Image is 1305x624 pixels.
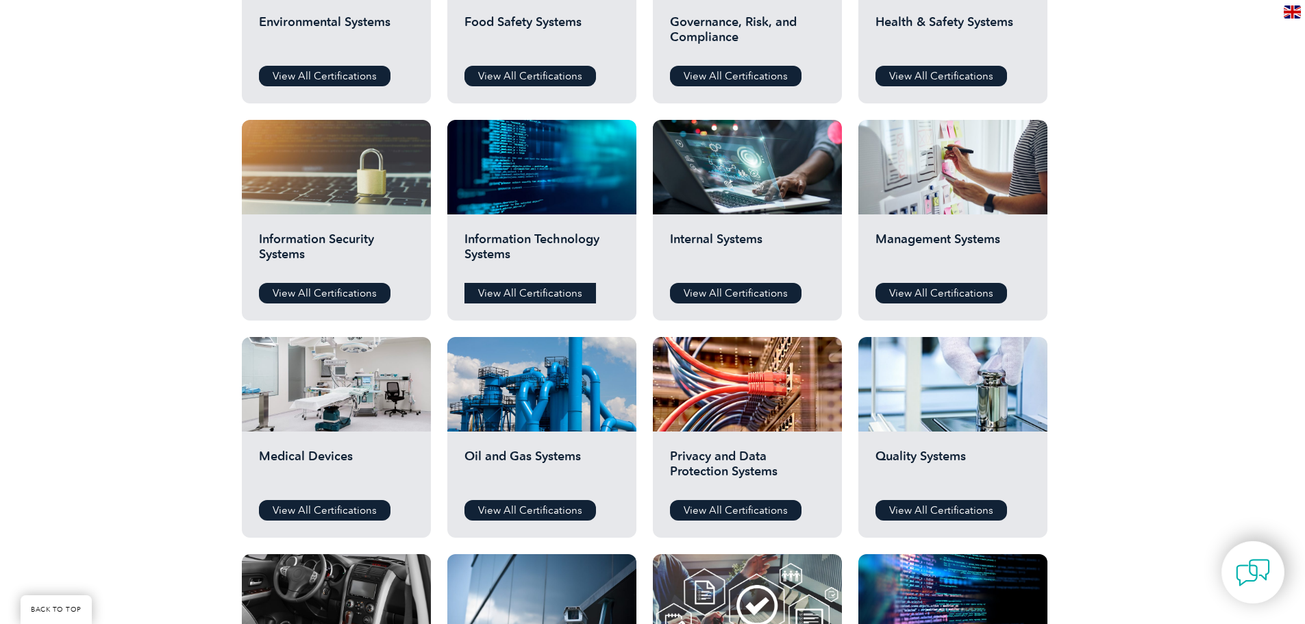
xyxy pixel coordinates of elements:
h2: Oil and Gas Systems [464,449,619,490]
h2: Food Safety Systems [464,14,619,55]
a: BACK TO TOP [21,595,92,624]
h2: Information Technology Systems [464,232,619,273]
a: View All Certifications [670,500,801,521]
h2: Information Security Systems [259,232,414,273]
a: View All Certifications [875,283,1007,303]
a: View All Certifications [464,500,596,521]
img: contact-chat.png [1236,556,1270,590]
a: View All Certifications [464,283,596,303]
a: View All Certifications [670,66,801,86]
a: View All Certifications [670,283,801,303]
h2: Health & Safety Systems [875,14,1030,55]
h2: Medical Devices [259,449,414,490]
h2: Internal Systems [670,232,825,273]
h2: Governance, Risk, and Compliance [670,14,825,55]
h2: Privacy and Data Protection Systems [670,449,825,490]
a: View All Certifications [259,283,390,303]
a: View All Certifications [875,66,1007,86]
a: View All Certifications [259,66,390,86]
a: View All Certifications [464,66,596,86]
img: en [1284,5,1301,18]
h2: Environmental Systems [259,14,414,55]
a: View All Certifications [875,500,1007,521]
h2: Quality Systems [875,449,1030,490]
h2: Management Systems [875,232,1030,273]
a: View All Certifications [259,500,390,521]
